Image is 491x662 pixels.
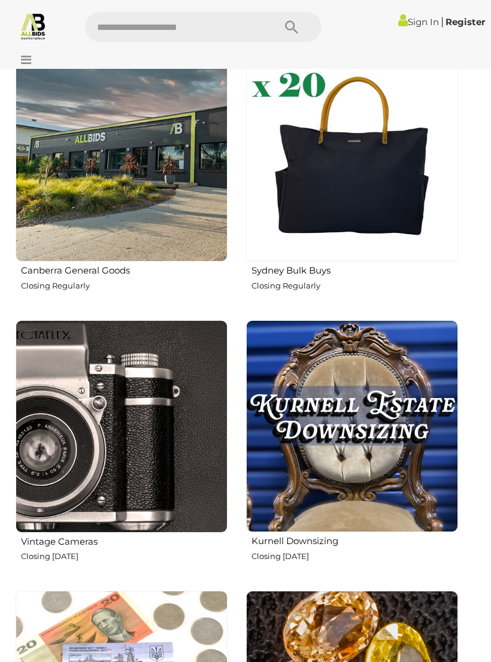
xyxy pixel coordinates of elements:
[262,12,322,42] button: Search
[246,320,458,532] img: Kurnell Downsizing
[251,549,458,563] p: Closing [DATE]
[19,12,47,40] img: Allbids.com.au
[16,50,228,262] img: Canberra General Goods
[21,279,228,293] p: Closing Regularly
[21,549,228,563] p: Closing [DATE]
[21,263,228,276] h2: Canberra General Goods
[251,279,458,293] p: Closing Regularly
[398,16,439,28] a: Sign In
[15,320,228,581] a: Vintage Cameras Closing [DATE]
[251,533,458,546] h2: Kurnell Downsizing
[21,534,228,547] h2: Vintage Cameras
[245,49,458,311] a: Sydney Bulk Buys Closing Regularly
[15,49,228,311] a: Canberra General Goods Closing Regularly
[445,16,485,28] a: Register
[251,263,458,276] h2: Sydney Bulk Buys
[245,320,458,581] a: Kurnell Downsizing Closing [DATE]
[16,320,228,532] img: Vintage Cameras
[246,50,458,262] img: Sydney Bulk Buys
[441,15,444,28] span: |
